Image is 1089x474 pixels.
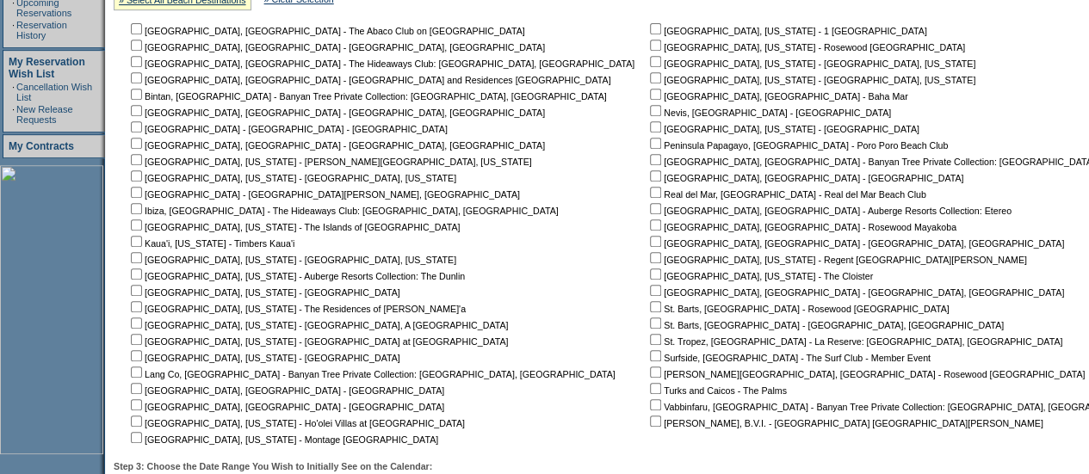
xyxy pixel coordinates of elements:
[647,189,926,200] nobr: Real del Mar, [GEOGRAPHIC_DATA] - Real del Mar Beach Club
[127,353,400,363] nobr: [GEOGRAPHIC_DATA], [US_STATE] - [GEOGRAPHIC_DATA]
[647,58,975,69] nobr: [GEOGRAPHIC_DATA], [US_STATE] - [GEOGRAPHIC_DATA], [US_STATE]
[647,75,975,85] nobr: [GEOGRAPHIC_DATA], [US_STATE] - [GEOGRAPHIC_DATA], [US_STATE]
[127,304,466,314] nobr: [GEOGRAPHIC_DATA], [US_STATE] - The Residences of [PERSON_NAME]'a
[647,287,1064,298] nobr: [GEOGRAPHIC_DATA], [GEOGRAPHIC_DATA] - [GEOGRAPHIC_DATA], [GEOGRAPHIC_DATA]
[647,238,1064,249] nobr: [GEOGRAPHIC_DATA], [GEOGRAPHIC_DATA] - [GEOGRAPHIC_DATA], [GEOGRAPHIC_DATA]
[127,140,545,151] nobr: [GEOGRAPHIC_DATA], [GEOGRAPHIC_DATA] - [GEOGRAPHIC_DATA], [GEOGRAPHIC_DATA]
[127,238,294,249] nobr: Kaua'i, [US_STATE] - Timbers Kaua'i
[127,189,520,200] nobr: [GEOGRAPHIC_DATA] - [GEOGRAPHIC_DATA][PERSON_NAME], [GEOGRAPHIC_DATA]
[647,108,891,118] nobr: Nevis, [GEOGRAPHIC_DATA] - [GEOGRAPHIC_DATA]
[647,320,1004,330] nobr: St. Barts, [GEOGRAPHIC_DATA] - [GEOGRAPHIC_DATA], [GEOGRAPHIC_DATA]
[647,255,1027,265] nobr: [GEOGRAPHIC_DATA], [US_STATE] - Regent [GEOGRAPHIC_DATA][PERSON_NAME]
[647,91,907,102] nobr: [GEOGRAPHIC_DATA], [GEOGRAPHIC_DATA] - Baha Mar
[127,173,456,183] nobr: [GEOGRAPHIC_DATA], [US_STATE] - [GEOGRAPHIC_DATA], [US_STATE]
[9,56,85,80] a: My Reservation Wish List
[127,58,634,69] nobr: [GEOGRAPHIC_DATA], [GEOGRAPHIC_DATA] - The Hideaways Club: [GEOGRAPHIC_DATA], [GEOGRAPHIC_DATA]
[12,82,15,102] td: ·
[127,222,460,232] nobr: [GEOGRAPHIC_DATA], [US_STATE] - The Islands of [GEOGRAPHIC_DATA]
[127,369,616,379] nobr: Lang Co, [GEOGRAPHIC_DATA] - Banyan Tree Private Collection: [GEOGRAPHIC_DATA], [GEOGRAPHIC_DATA]
[114,461,432,471] b: Step 3: Choose the Date Range You Wish to Initially See on the Calendar:
[127,124,448,134] nobr: [GEOGRAPHIC_DATA] - [GEOGRAPHIC_DATA] - [GEOGRAPHIC_DATA]
[127,385,444,396] nobr: [GEOGRAPHIC_DATA], [GEOGRAPHIC_DATA] - [GEOGRAPHIC_DATA]
[647,124,919,134] nobr: [GEOGRAPHIC_DATA], [US_STATE] - [GEOGRAPHIC_DATA]
[127,75,610,85] nobr: [GEOGRAPHIC_DATA], [GEOGRAPHIC_DATA] - [GEOGRAPHIC_DATA] and Residences [GEOGRAPHIC_DATA]
[127,108,545,118] nobr: [GEOGRAPHIC_DATA], [GEOGRAPHIC_DATA] - [GEOGRAPHIC_DATA], [GEOGRAPHIC_DATA]
[127,402,444,412] nobr: [GEOGRAPHIC_DATA], [GEOGRAPHIC_DATA] - [GEOGRAPHIC_DATA]
[127,26,525,36] nobr: [GEOGRAPHIC_DATA], [GEOGRAPHIC_DATA] - The Abaco Club on [GEOGRAPHIC_DATA]
[127,206,559,216] nobr: Ibiza, [GEOGRAPHIC_DATA] - The Hideaways Club: [GEOGRAPHIC_DATA], [GEOGRAPHIC_DATA]
[647,418,1043,428] nobr: [PERSON_NAME], B.V.I. - [GEOGRAPHIC_DATA] [GEOGRAPHIC_DATA][PERSON_NAME]
[12,20,15,40] td: ·
[9,140,74,152] a: My Contracts
[16,20,67,40] a: Reservation History
[127,255,456,265] nobr: [GEOGRAPHIC_DATA], [US_STATE] - [GEOGRAPHIC_DATA], [US_STATE]
[647,304,949,314] nobr: St. Barts, [GEOGRAPHIC_DATA] - Rosewood [GEOGRAPHIC_DATA]
[647,26,927,36] nobr: [GEOGRAPHIC_DATA], [US_STATE] - 1 [GEOGRAPHIC_DATA]
[647,173,963,183] nobr: [GEOGRAPHIC_DATA], [GEOGRAPHIC_DATA] - [GEOGRAPHIC_DATA]
[127,418,465,428] nobr: [GEOGRAPHIC_DATA], [US_STATE] - Ho'olei Villas at [GEOGRAPHIC_DATA]
[647,336,1062,347] nobr: St. Tropez, [GEOGRAPHIC_DATA] - La Reserve: [GEOGRAPHIC_DATA], [GEOGRAPHIC_DATA]
[127,434,438,445] nobr: [GEOGRAPHIC_DATA], [US_STATE] - Montage [GEOGRAPHIC_DATA]
[12,104,15,125] td: ·
[647,369,1085,379] nobr: [PERSON_NAME][GEOGRAPHIC_DATA], [GEOGRAPHIC_DATA] - Rosewood [GEOGRAPHIC_DATA]
[127,157,532,167] nobr: [GEOGRAPHIC_DATA], [US_STATE] - [PERSON_NAME][GEOGRAPHIC_DATA], [US_STATE]
[647,222,956,232] nobr: [GEOGRAPHIC_DATA], [GEOGRAPHIC_DATA] - Rosewood Mayakoba
[647,385,787,396] nobr: Turks and Caicos - The Palms
[127,42,545,52] nobr: [GEOGRAPHIC_DATA], [GEOGRAPHIC_DATA] - [GEOGRAPHIC_DATA], [GEOGRAPHIC_DATA]
[647,140,948,151] nobr: Peninsula Papagayo, [GEOGRAPHIC_DATA] - Poro Poro Beach Club
[647,353,931,363] nobr: Surfside, [GEOGRAPHIC_DATA] - The Surf Club - Member Event
[127,336,508,347] nobr: [GEOGRAPHIC_DATA], [US_STATE] - [GEOGRAPHIC_DATA] at [GEOGRAPHIC_DATA]
[647,271,873,281] nobr: [GEOGRAPHIC_DATA], [US_STATE] - The Cloister
[16,82,92,102] a: Cancellation Wish List
[16,104,72,125] a: New Release Requests
[127,91,607,102] nobr: Bintan, [GEOGRAPHIC_DATA] - Banyan Tree Private Collection: [GEOGRAPHIC_DATA], [GEOGRAPHIC_DATA]
[127,320,508,330] nobr: [GEOGRAPHIC_DATA], [US_STATE] - [GEOGRAPHIC_DATA], A [GEOGRAPHIC_DATA]
[647,42,965,52] nobr: [GEOGRAPHIC_DATA], [US_STATE] - Rosewood [GEOGRAPHIC_DATA]
[127,271,465,281] nobr: [GEOGRAPHIC_DATA], [US_STATE] - Auberge Resorts Collection: The Dunlin
[647,206,1012,216] nobr: [GEOGRAPHIC_DATA], [GEOGRAPHIC_DATA] - Auberge Resorts Collection: Etereo
[127,287,400,298] nobr: [GEOGRAPHIC_DATA], [US_STATE] - [GEOGRAPHIC_DATA]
